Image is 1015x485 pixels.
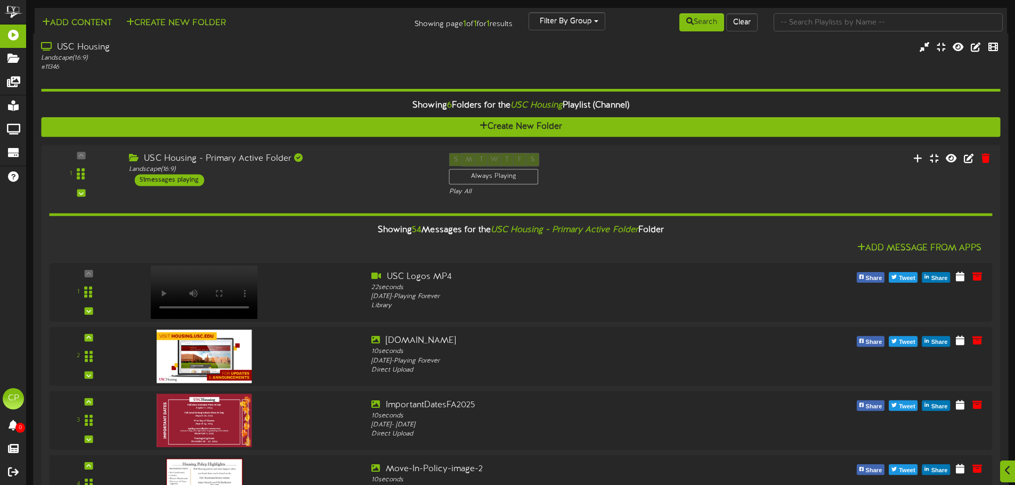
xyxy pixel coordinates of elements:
[510,101,563,110] i: USC Housing
[41,54,432,63] div: Landscape ( 16:9 )
[33,94,1008,117] div: Showing Folders for the Playlist (Channel)
[864,465,884,476] span: Share
[371,463,749,475] div: Move-In-Policy-image-2
[897,465,917,476] span: Tweet
[157,330,251,383] img: f178b5d0-1b16-4a8b-8848-1ec877d34465.jpg
[864,273,884,284] span: Share
[371,283,749,292] div: 22 seconds
[889,272,917,283] button: Tweet
[129,165,433,174] div: Landscape ( 16:9 )
[897,401,917,413] span: Tweet
[41,219,1000,242] div: Showing Messages for the Folder
[371,292,749,301] div: [DATE] - Playing Forever
[486,19,490,29] strong: 1
[371,421,749,430] div: [DATE] - [DATE]
[41,117,1000,137] button: Create New Folder
[857,400,885,411] button: Share
[929,273,950,284] span: Share
[929,336,950,348] span: Share
[41,63,432,72] div: # 11346
[371,356,749,365] div: [DATE] - Playing Forever
[529,12,605,30] button: Filter By Group
[371,335,749,347] div: [DOMAIN_NAME]
[857,272,885,283] button: Share
[889,464,917,475] button: Tweet
[922,336,951,347] button: Share
[129,153,433,165] div: USC Housing - Primary Active Folder
[463,19,466,29] strong: 1
[412,225,421,235] span: 54
[929,401,950,413] span: Share
[157,393,251,447] img: be6c3767-e068-41d9-b667-f3eb0086a26c.jpg
[491,225,638,235] i: USC Housing - Primary Active Folder
[39,17,115,30] button: Add Content
[41,42,432,54] div: USC Housing
[371,301,749,310] div: Library
[371,399,749,412] div: ImportantDatesFA2025
[371,365,749,374] div: Direct Upload
[922,464,951,475] button: Share
[15,423,25,433] span: 0
[922,400,951,411] button: Share
[449,187,673,196] div: Play All
[679,13,724,31] button: Search
[889,400,917,411] button: Tweet
[864,401,884,413] span: Share
[854,242,985,255] button: Add Message From Apps
[3,388,24,409] div: CP
[774,13,1003,31] input: -- Search Playlists by Name --
[897,336,917,348] span: Tweet
[449,169,539,184] div: Always Playing
[358,12,521,30] div: Showing page of for results
[123,17,229,30] button: Create New Folder
[864,336,884,348] span: Share
[897,273,917,284] span: Tweet
[889,336,917,347] button: Tweet
[134,174,204,186] div: 51 messages playing
[447,101,452,110] span: 6
[371,347,749,356] div: 10 seconds
[922,272,951,283] button: Share
[371,475,749,484] div: 10 seconds
[726,13,758,31] button: Clear
[371,430,749,439] div: Direct Upload
[371,271,749,283] div: USC Logos MP4
[857,336,885,347] button: Share
[857,464,885,475] button: Share
[929,465,950,476] span: Share
[371,411,749,420] div: 10 seconds
[474,19,477,29] strong: 1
